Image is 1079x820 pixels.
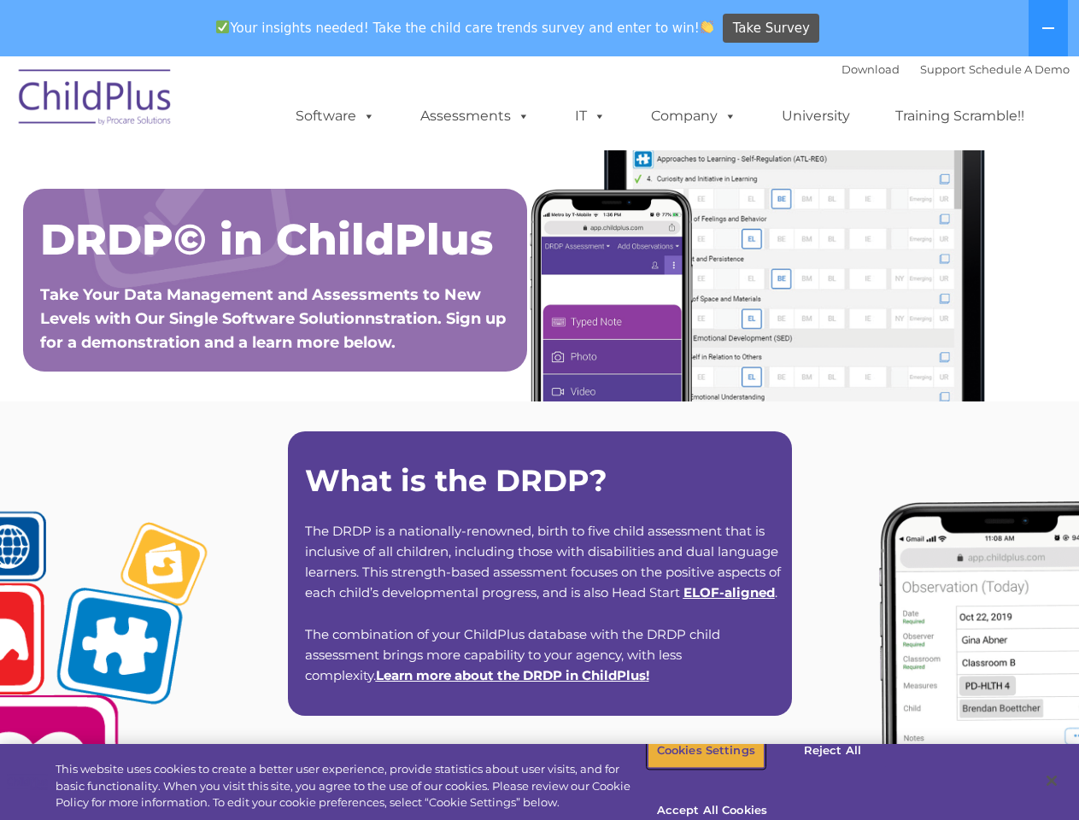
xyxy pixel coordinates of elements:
span: DRDP© in ChildPlus [40,214,493,266]
span: Take Survey [733,14,810,44]
a: IT [558,99,623,133]
a: Support [920,62,965,76]
button: Reject All [779,733,886,769]
a: Learn more about the DRDP in ChildPlus [376,667,646,683]
a: Company [634,99,754,133]
span: Take Your Data Management and Assessments to New Levels with Our Single Software Solutionnstratio... [40,285,506,352]
a: Download [842,62,900,76]
a: Software [279,99,392,133]
span: ! [376,667,649,683]
a: Take Survey [723,14,819,44]
span: Your insights needed! Take the child care trends survey and enter to win! [209,11,721,44]
button: Close [1033,762,1070,799]
a: University [765,99,867,133]
img: ChildPlus by Procare Solutions [10,57,181,143]
a: Assessments [403,99,547,133]
img: 👏 [701,20,713,33]
div: This website uses cookies to create a better user experience, provide statistics about user visit... [56,761,648,811]
img: ✅ [216,20,229,33]
a: ELOF-aligned [683,584,775,600]
button: Cookies Settings [648,733,765,769]
a: Training Scramble!! [878,99,1041,133]
a: Schedule A Demo [969,62,1070,76]
span: The DRDP is a nationally-renowned, birth to five child assessment that is inclusive of all childr... [305,523,781,600]
span: The combination of your ChildPlus database with the DRDP child assessment brings more capability ... [305,626,720,683]
font: | [842,62,1070,76]
strong: What is the DRDP? [305,462,607,499]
